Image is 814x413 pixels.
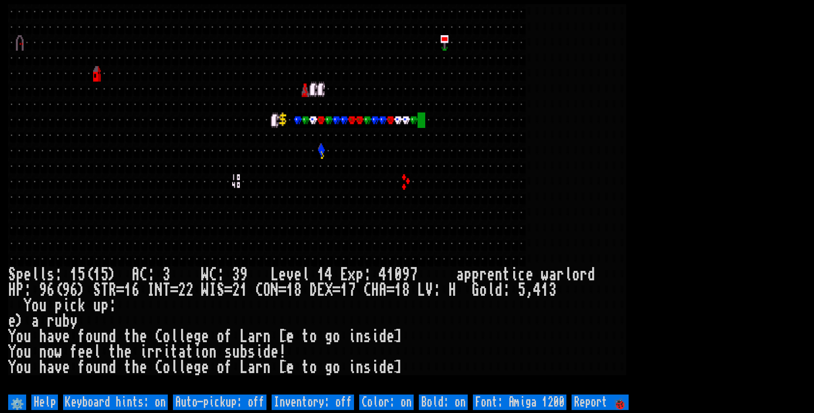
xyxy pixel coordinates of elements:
div: p [101,298,109,313]
div: 3 [232,267,240,282]
div: r [147,344,155,360]
div: i [255,344,263,360]
div: w [541,267,549,282]
div: f [224,360,232,375]
div: u [93,360,101,375]
div: e [387,329,394,344]
div: P [16,282,24,298]
div: u [54,313,62,329]
div: s [224,344,232,360]
div: e [139,360,147,375]
div: o [16,344,24,360]
div: v [54,329,62,344]
div: u [24,344,31,360]
div: C [139,267,147,282]
div: L [418,282,425,298]
div: G [472,282,479,298]
div: e [24,267,31,282]
div: l [487,282,495,298]
div: 1 [70,267,78,282]
div: 5 [518,282,526,298]
div: 1 [317,267,325,282]
div: 4 [379,267,387,282]
div: e [201,329,209,344]
div: , [526,282,533,298]
div: g [325,360,333,375]
div: C [155,329,163,344]
div: 7 [410,267,418,282]
input: Bold: on [419,395,468,410]
div: d [263,344,271,360]
div: ( [85,267,93,282]
div: E [340,267,348,282]
div: 2 [186,282,194,298]
div: l [178,329,186,344]
div: C [363,282,371,298]
div: L [240,329,248,344]
div: f [78,329,85,344]
div: h [116,344,124,360]
div: d [379,360,387,375]
div: L [240,360,248,375]
div: H [371,282,379,298]
div: a [248,329,255,344]
div: u [93,298,101,313]
div: v [54,360,62,375]
div: d [587,267,595,282]
div: u [24,329,31,344]
div: l [31,267,39,282]
div: C [255,282,263,298]
div: V [425,282,433,298]
div: : [54,267,62,282]
div: W [201,267,209,282]
div: 5 [78,267,85,282]
div: 1 [286,282,294,298]
div: T [163,282,170,298]
div: n [101,329,109,344]
div: R [109,282,116,298]
div: = [333,282,340,298]
div: : [109,298,116,313]
div: ! [278,344,286,360]
div: t [186,344,194,360]
div: I [147,282,155,298]
input: ⚙️ [8,395,26,410]
div: a [549,267,557,282]
div: s [363,360,371,375]
input: Inventory: off [272,395,354,410]
div: S [217,282,224,298]
div: e [526,267,533,282]
div: f [70,344,78,360]
div: 8 [294,282,302,298]
div: w [54,344,62,360]
div: e [78,344,85,360]
div: h [132,329,139,344]
div: A [132,267,139,282]
div: 1 [541,282,549,298]
div: n [356,329,363,344]
div: b [240,344,248,360]
div: o [217,360,224,375]
div: o [479,282,487,298]
div: n [263,329,271,344]
div: t [302,360,309,375]
div: g [194,360,201,375]
div: X [325,282,333,298]
div: t [124,329,132,344]
div: l [170,360,178,375]
div: = [278,282,286,298]
div: C [209,267,217,282]
div: ) [16,313,24,329]
div: n [209,344,217,360]
div: s [248,344,255,360]
div: E [317,282,325,298]
div: r [155,344,163,360]
div: p [464,267,472,282]
div: H [8,282,16,298]
div: S [93,282,101,298]
div: L [271,267,278,282]
div: i [139,344,147,360]
div: d [495,282,502,298]
div: 9 [402,267,410,282]
div: ( [54,282,62,298]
